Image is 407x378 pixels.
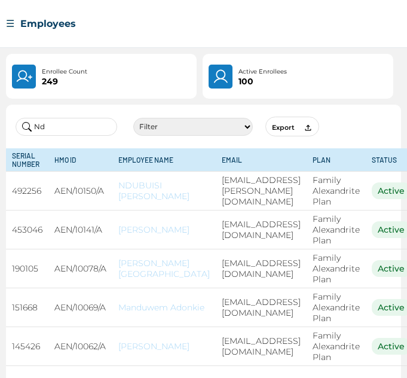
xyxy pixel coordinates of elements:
td: [EMAIL_ADDRESS][DOMAIN_NAME] [216,288,307,327]
input: Search [16,118,117,136]
th: Serial Number [6,148,48,172]
td: [EMAIL_ADDRESS][PERSON_NAME][DOMAIN_NAME] [216,172,307,211]
td: AEN/10078/A [48,249,112,288]
td: Family Alexandrite Plan [307,288,366,327]
td: [EMAIL_ADDRESS][DOMAIN_NAME] [216,249,307,288]
a: Manduwem Adonkie [118,302,210,313]
td: Family Alexandrite Plan [307,327,366,366]
img: UserPlus.219544f25cf47e120833d8d8fc4c9831.svg [16,68,32,85]
a: [PERSON_NAME] [GEOGRAPHIC_DATA] [118,258,210,279]
td: 151668 [6,288,48,327]
p: Enrollee Count [42,67,87,77]
th: Plan [307,148,366,172]
td: [EMAIL_ADDRESS][DOMAIN_NAME] [216,211,307,249]
td: 453046 [6,211,48,249]
td: 145426 [6,327,48,366]
h2: Employees [20,18,76,29]
button: Export [265,117,319,136]
a: [PERSON_NAME] [118,341,210,352]
th: Email [216,148,307,172]
td: Family Alexandrite Plan [307,172,366,211]
th: HMO ID [48,148,112,172]
td: Family Alexandrite Plan [307,249,366,288]
p: 249 [42,77,87,86]
td: 492256 [6,172,48,211]
td: Family Alexandrite Plan [307,211,366,249]
td: AEN/10062/A [48,327,112,366]
a: [PERSON_NAME] [118,224,210,235]
button: ☰ [6,18,14,29]
a: NDUBUISI [PERSON_NAME] [118,180,210,202]
td: AEN/10141/A [48,211,112,249]
td: [EMAIL_ADDRESS][DOMAIN_NAME] [216,327,307,366]
th: Employee Name [112,148,216,172]
td: AEN/10069/A [48,288,112,327]
p: 100 [238,77,287,86]
td: 190105 [6,249,48,288]
p: Active Enrollees [238,67,287,77]
img: User.4b94733241a7e19f64acd675af8f0752.svg [212,68,229,85]
td: AEN/10150/A [48,172,112,211]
